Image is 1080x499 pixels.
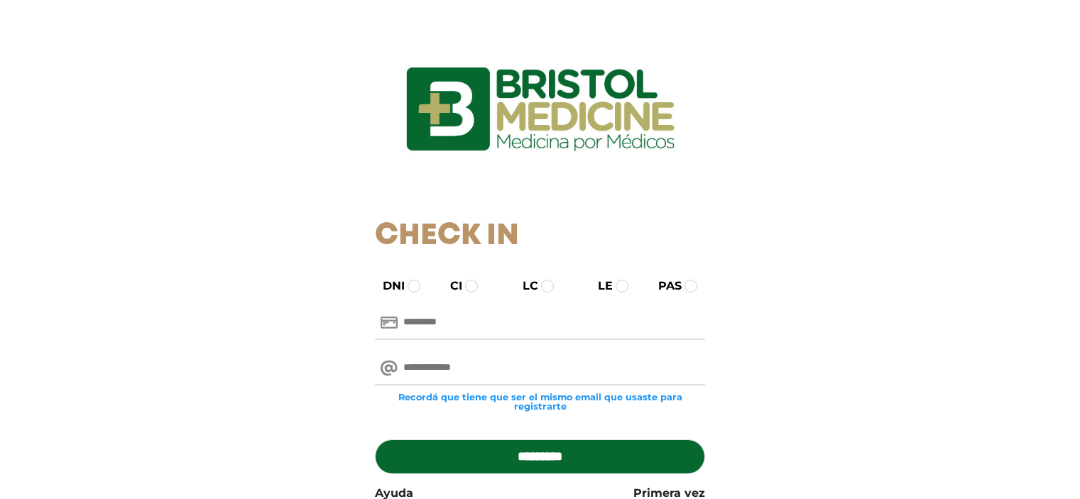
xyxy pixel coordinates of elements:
[645,278,682,295] label: PAS
[437,278,462,295] label: CI
[510,278,538,295] label: LC
[349,17,732,202] img: logo_ingresarbristol.jpg
[370,278,405,295] label: DNI
[375,219,705,254] h1: Check In
[585,278,613,295] label: LE
[375,393,705,411] small: Recordá que tiene que ser el mismo email que usaste para registrarte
